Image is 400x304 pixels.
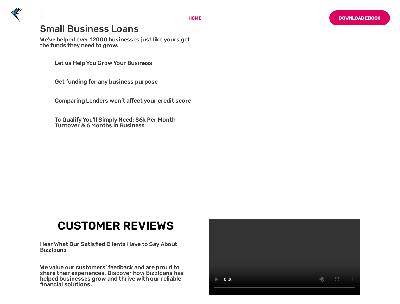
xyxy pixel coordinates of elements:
span: Comparing Lenders won’t affect your credit score [55,97,191,104]
span: [DATE] [89,159,111,167]
span: To Qualify You'll Simply Need: $6k Per Month Turnover & 6 Months in Business [55,116,175,129]
h3: ✓ Special Offer: 4 Weeks No Repayments on Unsecured Business Loans Up to $500 000! Offer valid un... [40,140,191,171]
img: Bizzloans New Zealand [11,8,66,23]
h4: We’ve helped over 12000 businesses just like yours get the funds they need to grow. [40,37,191,51]
a: Home [188,16,201,31]
h4: Hear What Our Satisfied Clients Have to Say About Bizzloans [40,241,191,256]
a: Download Ebook [329,10,390,25]
a: The Loans [233,16,264,31]
span: Get funding for any business purpose [55,78,158,85]
span: Let us Help You Grow Your Business [55,60,152,66]
a: About [210,16,225,31]
a: Contact Us [293,16,321,31]
h4: We value our customers’ feedback and are proud to share their experiences. Discover how Bizzloans... [40,264,191,290]
a: Blog [273,16,285,31]
h3: Customer Reviews [40,219,191,232]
